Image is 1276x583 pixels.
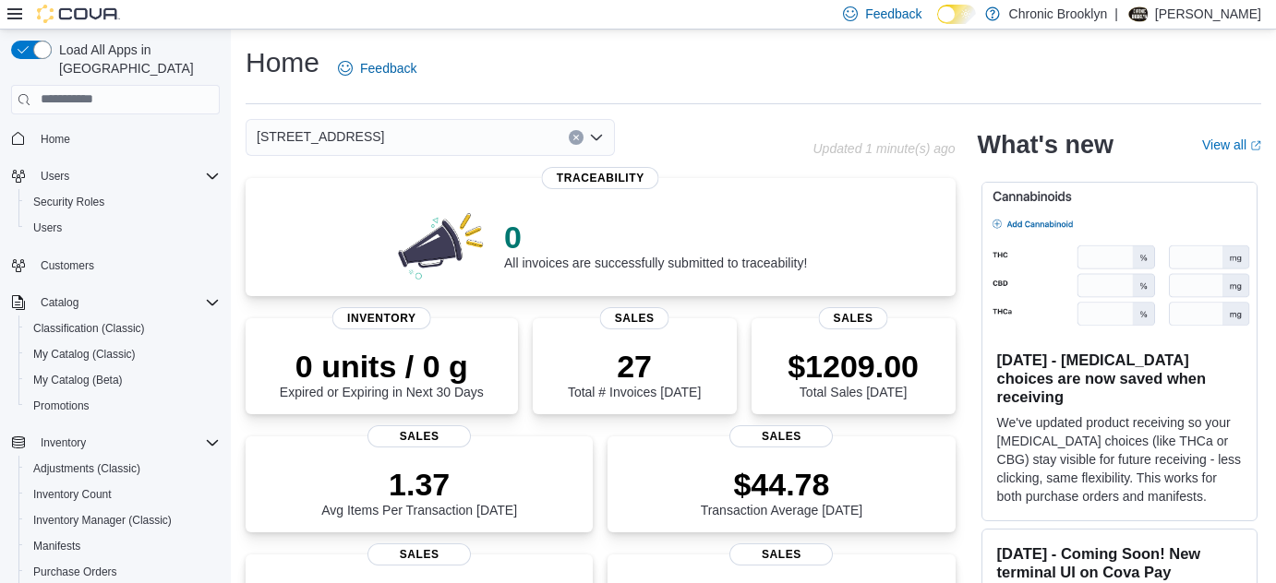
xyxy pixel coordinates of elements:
p: Updated 1 minute(s) ago [813,141,955,156]
span: Inventory Count [33,487,112,502]
a: My Catalog (Classic) [26,343,143,365]
a: Promotions [26,395,97,417]
p: | [1114,3,1118,25]
span: Sales [729,425,833,447]
span: Sales [367,425,471,447]
span: Catalog [33,291,220,314]
button: Users [18,215,227,241]
button: Manifests [18,533,227,559]
span: Promotions [33,399,90,413]
span: My Catalog (Classic) [26,343,220,365]
h3: [DATE] - [MEDICAL_DATA] choices are now saved when receiving [997,351,1242,406]
span: Inventory Manager (Classic) [33,513,172,528]
span: Promotions [26,395,220,417]
a: View allExternal link [1202,137,1261,152]
p: 0 [504,219,807,256]
button: Customers [4,252,227,279]
button: Catalog [4,290,227,315]
a: Users [26,217,69,239]
span: Users [33,165,220,187]
button: Users [33,165,77,187]
p: We've updated product receiving so your [MEDICAL_DATA] choices (like THCa or CBG) stay visible fo... [997,413,1242,506]
img: 0 [393,208,489,281]
button: Inventory Manager (Classic) [18,507,227,533]
span: Customers [33,254,220,277]
span: Customers [41,258,94,273]
span: Dark Mode [937,24,938,25]
span: Inventory Count [26,483,220,506]
p: Chronic Brooklyn [1009,3,1108,25]
span: Sales [367,543,471,565]
button: Inventory Count [18,482,227,507]
button: Catalog [33,291,86,314]
p: $1209.00 [788,348,919,385]
div: Transaction Average [DATE] [701,466,863,518]
button: Home [4,125,227,152]
span: Inventory [332,307,431,329]
span: Purchase Orders [33,565,117,579]
button: Open list of options [589,130,604,145]
a: Classification (Classic) [26,317,152,339]
p: 27 [568,348,701,385]
button: Classification (Classic) [18,315,227,341]
div: All invoices are successfully submitted to traceability! [504,219,807,270]
span: Adjustments (Classic) [26,458,220,480]
div: Expired or Expiring in Next 30 Days [280,348,484,399]
span: Traceability [542,167,659,189]
button: Promotions [18,393,227,419]
button: My Catalog (Classic) [18,341,227,367]
span: Inventory [33,432,220,454]
a: Home [33,128,78,150]
a: Customers [33,255,102,277]
button: Adjustments (Classic) [18,456,227,482]
span: Inventory Manager (Classic) [26,509,220,531]
a: Manifests [26,535,88,557]
span: My Catalog (Beta) [33,373,123,387]
span: Home [41,132,70,147]
button: My Catalog (Beta) [18,367,227,393]
span: Manifests [26,535,220,557]
span: [STREET_ADDRESS] [257,125,384,148]
span: Sales [729,543,833,565]
p: 1.37 [321,466,517,503]
span: Users [41,169,69,184]
a: Inventory Manager (Classic) [26,509,179,531]
button: Inventory [33,432,93,454]
span: My Catalog (Beta) [26,369,220,391]
span: Users [26,217,220,239]
button: Clear input [569,130,584,145]
span: Classification (Classic) [33,321,145,336]
div: BIll Morales [1126,3,1148,25]
p: 0 units / 0 g [280,348,484,385]
span: Manifests [33,539,80,553]
a: Security Roles [26,191,112,213]
span: Users [33,220,62,235]
p: [PERSON_NAME] [1155,3,1261,25]
div: Avg Items Per Transaction [DATE] [321,466,517,518]
span: Load All Apps in [GEOGRAPHIC_DATA] [52,41,220,77]
div: Total Sales [DATE] [788,348,919,399]
span: Purchase Orders [26,561,220,583]
a: Inventory Count [26,483,119,506]
button: Security Roles [18,189,227,215]
span: My Catalog (Classic) [33,347,136,362]
a: My Catalog (Beta) [26,369,130,391]
div: Total # Invoices [DATE] [568,348,701,399]
button: Users [4,163,227,189]
h2: What's new [978,130,1113,160]
span: Inventory [41,435,86,450]
a: Adjustments (Classic) [26,458,148,480]
span: Classification (Classic) [26,317,220,339]
h1: Home [246,44,319,81]
span: Security Roles [33,195,104,209]
a: Feedback [331,50,424,87]
span: Home [33,127,220,150]
span: Sales [600,307,669,329]
span: Catalog [41,295,78,310]
input: Dark Mode [937,5,976,24]
img: Cova [37,5,120,23]
svg: External link [1250,140,1261,151]
span: Security Roles [26,191,220,213]
p: $44.78 [701,466,863,503]
span: Sales [819,307,888,329]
